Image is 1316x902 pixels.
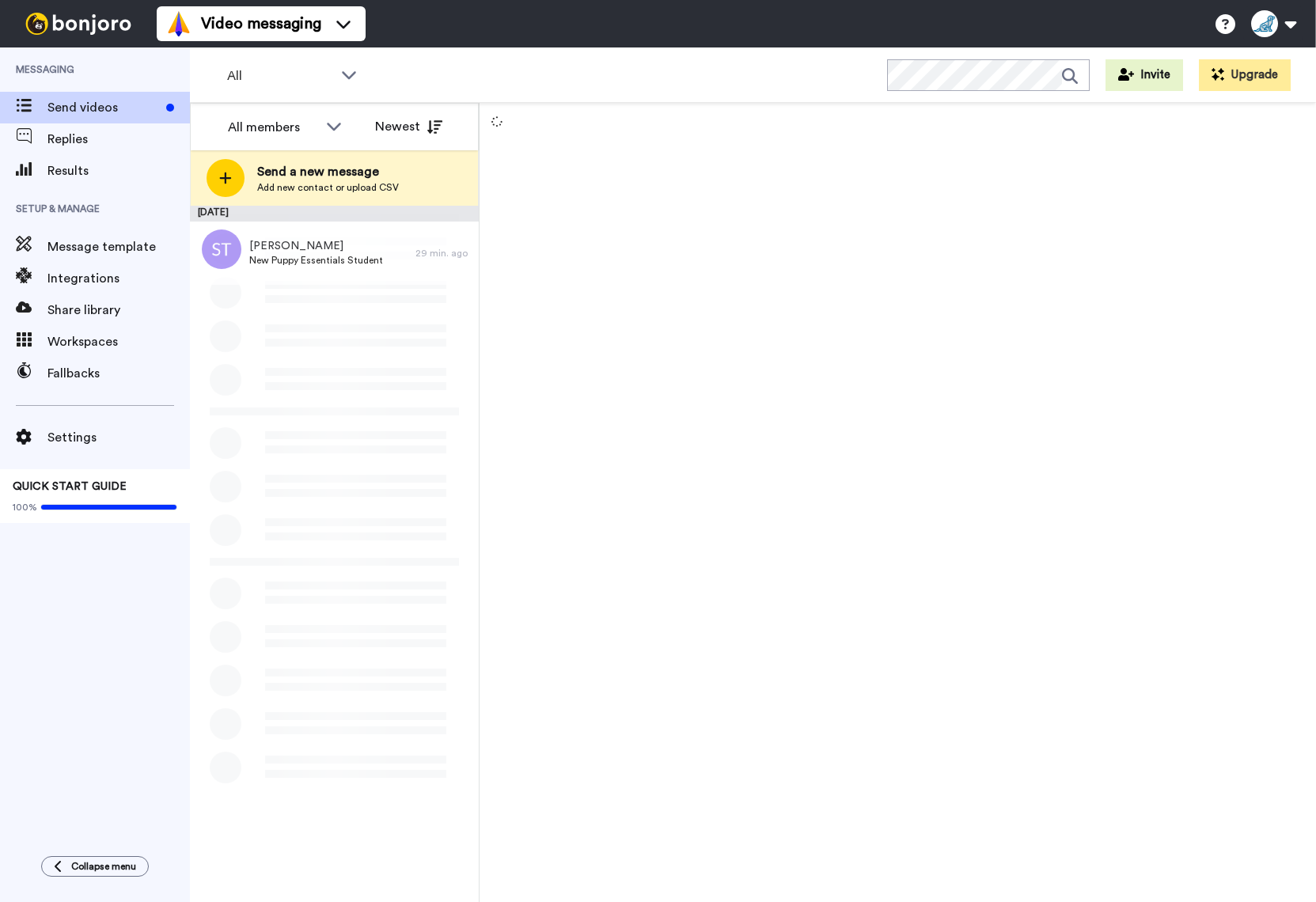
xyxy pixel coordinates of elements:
span: Collapse menu [71,860,136,873]
button: Invite [1106,59,1183,91]
span: Message template [47,237,190,256]
button: Upgrade [1199,59,1291,91]
div: 29 min. ago [415,247,471,260]
span: Add new contact or upload CSV [257,181,399,194]
img: bj-logo-header-white.svg [19,13,138,35]
img: st.png [202,229,241,269]
div: All members [228,118,318,137]
span: Video messaging [201,13,321,35]
button: Collapse menu [41,856,149,877]
span: Send videos [47,98,160,117]
span: Integrations [47,269,190,288]
span: 100% [13,501,37,514]
span: QUICK START GUIDE [13,481,127,492]
button: Newest [363,111,454,142]
span: Settings [47,428,190,447]
span: New Puppy Essentials Student [249,254,383,267]
img: vm-color.svg [166,11,192,36]
span: Fallbacks [47,364,190,383]
span: Results [47,161,190,180]
span: Replies [47,130,190,149]
span: [PERSON_NAME] [249,238,383,254]
span: Send a new message [257,162,399,181]
div: [DATE] [190,206,479,222]
span: Workspaces [47,332,190,351]
span: All [227,66,333,85]
span: Share library [47,301,190,320]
